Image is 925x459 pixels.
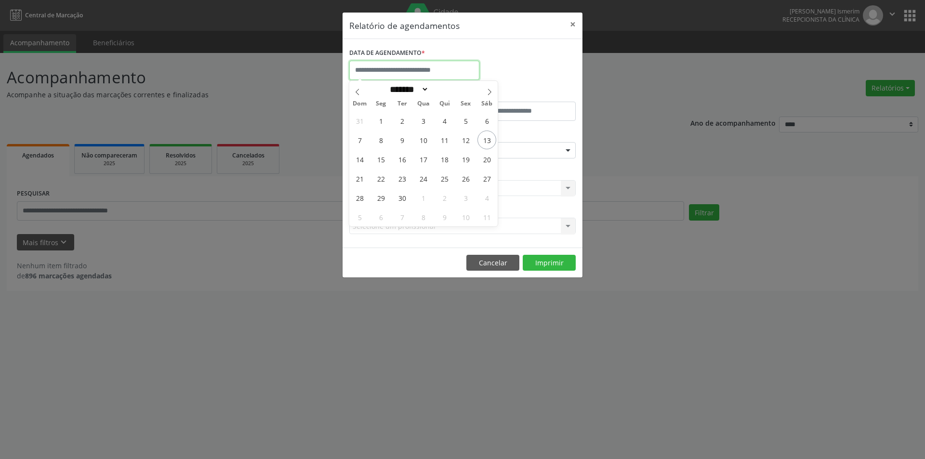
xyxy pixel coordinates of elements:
span: Setembro 30, 2025 [393,188,411,207]
span: Outubro 7, 2025 [393,208,411,226]
span: Setembro 29, 2025 [371,188,390,207]
span: Setembro 15, 2025 [371,150,390,169]
span: Setembro 7, 2025 [350,131,369,149]
span: Setembro 17, 2025 [414,150,433,169]
span: Setembro 3, 2025 [414,111,433,130]
span: Outubro 10, 2025 [456,208,475,226]
span: Setembro 20, 2025 [477,150,496,169]
select: Month [386,84,429,94]
span: Setembro 24, 2025 [414,169,433,188]
button: Cancelar [466,255,519,271]
span: Outubro 2, 2025 [435,188,454,207]
span: Qui [434,101,455,107]
span: Dom [349,101,370,107]
span: Outubro 8, 2025 [414,208,433,226]
span: Setembro 11, 2025 [435,131,454,149]
span: Setembro 8, 2025 [371,131,390,149]
span: Outubro 5, 2025 [350,208,369,226]
span: Outubro 1, 2025 [414,188,433,207]
span: Setembro 23, 2025 [393,169,411,188]
span: Setembro 16, 2025 [393,150,411,169]
h5: Relatório de agendamentos [349,19,460,32]
span: Sex [455,101,476,107]
span: Agosto 31, 2025 [350,111,369,130]
span: Outubro 6, 2025 [371,208,390,226]
span: Outubro 3, 2025 [456,188,475,207]
span: Setembro 27, 2025 [477,169,496,188]
span: Setembro 5, 2025 [456,111,475,130]
span: Setembro 1, 2025 [371,111,390,130]
span: Setembro 9, 2025 [393,131,411,149]
label: ATÉ [465,87,576,102]
span: Seg [370,101,392,107]
span: Setembro 28, 2025 [350,188,369,207]
span: Setembro 13, 2025 [477,131,496,149]
span: Setembro 10, 2025 [414,131,433,149]
span: Setembro 14, 2025 [350,150,369,169]
span: Setembro 6, 2025 [477,111,496,130]
label: DATA DE AGENDAMENTO [349,46,425,61]
span: Setembro 22, 2025 [371,169,390,188]
span: Ter [392,101,413,107]
span: Setembro 26, 2025 [456,169,475,188]
input: Year [429,84,461,94]
span: Setembro 4, 2025 [435,111,454,130]
span: Outubro 9, 2025 [435,208,454,226]
span: Setembro 18, 2025 [435,150,454,169]
span: Setembro 12, 2025 [456,131,475,149]
span: Qua [413,101,434,107]
span: Setembro 21, 2025 [350,169,369,188]
button: Imprimir [523,255,576,271]
button: Close [563,13,582,36]
span: Outubro 11, 2025 [477,208,496,226]
span: Setembro 19, 2025 [456,150,475,169]
span: Sáb [476,101,498,107]
span: Setembro 25, 2025 [435,169,454,188]
span: Outubro 4, 2025 [477,188,496,207]
span: Setembro 2, 2025 [393,111,411,130]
